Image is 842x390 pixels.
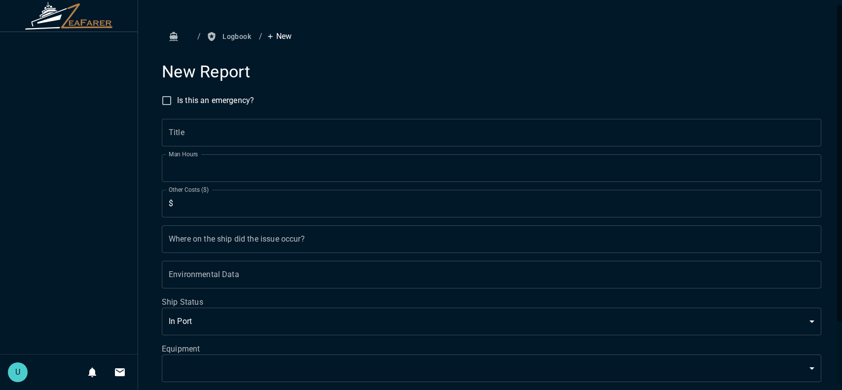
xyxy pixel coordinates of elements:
label: Ship Status [162,296,821,308]
button: Logbook [205,28,255,46]
img: ZeaFarer Logo [25,2,113,30]
div: U [8,362,28,382]
li: / [197,31,201,42]
h4: New Report [162,62,821,82]
li: / [259,31,262,42]
p: $ [169,198,173,210]
label: Man Hours [169,150,198,158]
button: Notifications [82,362,102,382]
label: Equipment [162,343,821,355]
button: Invitations [110,362,130,382]
div: In Port [162,308,821,335]
p: New [266,31,292,42]
label: Other Costs ($) [169,185,209,194]
span: Is this an emergency? [177,95,254,106]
